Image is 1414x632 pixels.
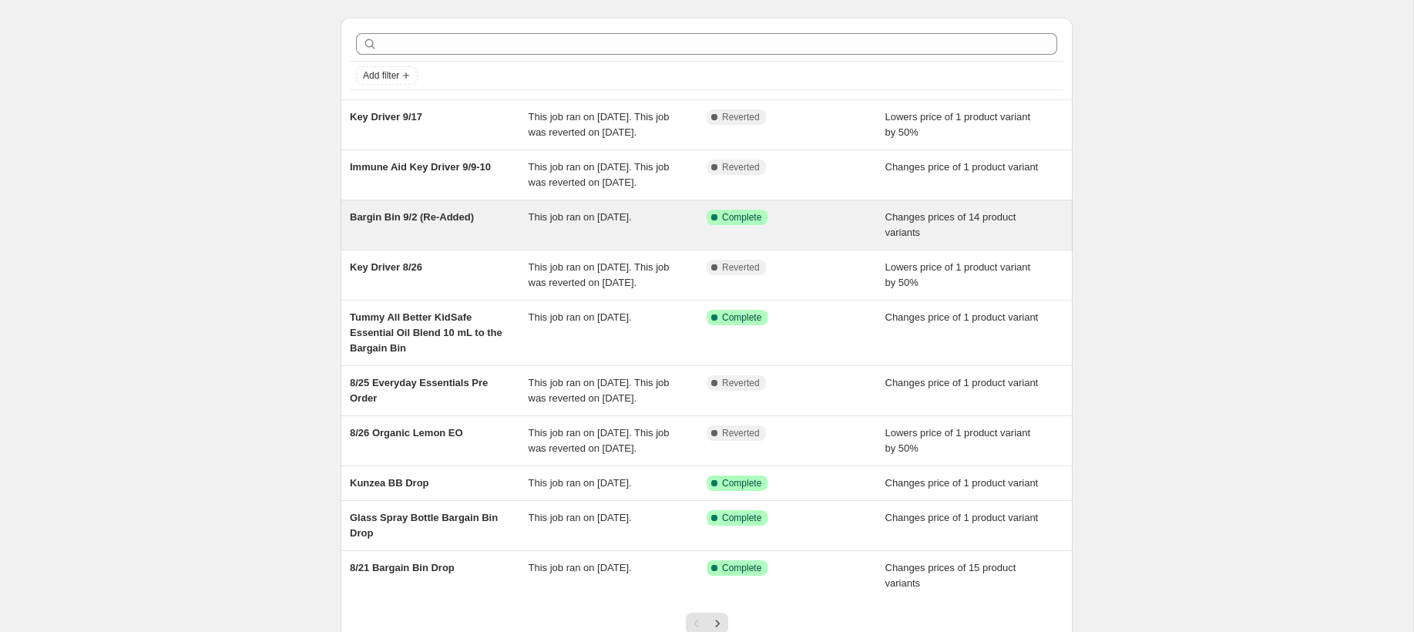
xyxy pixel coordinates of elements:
span: Glass Spray Bottle Bargain Bin Drop [350,512,498,539]
span: Tummy All Better KidSafe Essential Oil Blend 10 mL to the Bargain Bin [350,311,502,354]
span: Complete [722,311,761,324]
span: This job ran on [DATE]. This job was reverted on [DATE]. [529,377,670,404]
span: This job ran on [DATE]. This job was reverted on [DATE]. [529,161,670,188]
span: This job ran on [DATE]. This job was reverted on [DATE]. [529,427,670,454]
span: Changes price of 1 product variant [885,311,1039,323]
span: Kunzea BB Drop [350,477,429,489]
span: This job ran on [DATE]. [529,512,632,523]
span: Changes price of 1 product variant [885,377,1039,388]
span: Reverted [722,377,760,389]
button: Add filter [356,66,418,85]
span: Reverted [722,261,760,274]
span: Reverted [722,427,760,439]
span: This job ran on [DATE]. This job was reverted on [DATE]. [529,111,670,138]
span: Reverted [722,111,760,123]
span: Changes price of 1 product variant [885,512,1039,523]
span: This job ran on [DATE]. [529,562,632,573]
span: Immune Aid Key Driver 9/9-10 [350,161,491,173]
span: Changes prices of 14 product variants [885,211,1016,238]
span: Reverted [722,161,760,173]
span: Changes prices of 15 product variants [885,562,1016,589]
span: Complete [722,562,761,574]
span: Complete [722,477,761,489]
span: Lowers price of 1 product variant by 50% [885,261,1031,288]
span: This job ran on [DATE]. This job was reverted on [DATE]. [529,261,670,288]
span: This job ran on [DATE]. [529,311,632,323]
span: Complete [722,211,761,224]
span: Changes price of 1 product variant [885,161,1039,173]
span: 8/26 Organic Lemon EO [350,427,463,439]
span: Lowers price of 1 product variant by 50% [885,427,1031,454]
span: Add filter [363,69,399,82]
span: Changes price of 1 product variant [885,477,1039,489]
span: 8/25 Everyday Essentials Pre Order [350,377,488,404]
span: Bargin Bin 9/2 (Re-Added) [350,211,474,223]
span: This job ran on [DATE]. [529,211,632,223]
span: Lowers price of 1 product variant by 50% [885,111,1031,138]
span: Key Driver 8/26 [350,261,422,273]
span: Key Driver 9/17 [350,111,422,123]
span: This job ran on [DATE]. [529,477,632,489]
span: 8/21 Bargain Bin Drop [350,562,455,573]
span: Complete [722,512,761,524]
